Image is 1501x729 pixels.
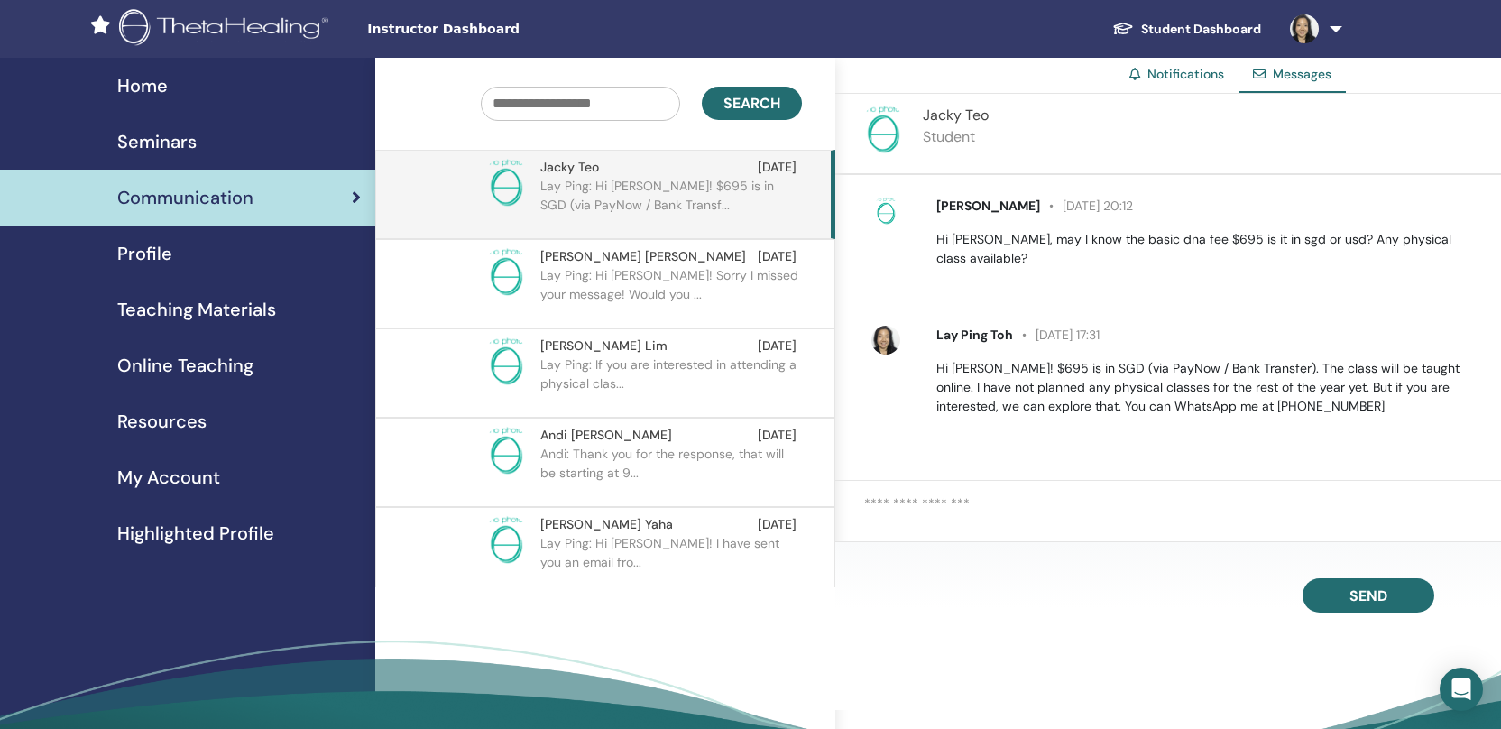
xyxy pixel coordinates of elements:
[117,72,168,99] span: Home
[540,337,668,355] span: [PERSON_NAME] Lim
[758,426,797,445] span: [DATE]
[871,326,900,355] img: default.jpg
[117,464,220,491] span: My Account
[1040,198,1133,214] span: [DATE] 20:12
[481,337,531,387] img: no-photo.png
[481,515,531,566] img: no-photo.png
[540,445,802,499] p: Andi: Thank you for the response, that will be starting at 9...
[375,328,835,418] a: [PERSON_NAME] Lim[DATE]Lay Ping: If you are interested in attending a physical clas...
[1098,13,1275,46] a: Student Dashboard
[481,426,531,476] img: no-photo.png
[702,87,802,120] button: Search
[758,158,797,177] span: [DATE]
[871,197,900,226] img: no-photo.png
[1440,668,1483,711] div: Open Intercom Messenger
[758,337,797,355] span: [DATE]
[375,507,835,596] a: [PERSON_NAME] Yaha[DATE]Lay Ping: Hi [PERSON_NAME]! I have sent you an email fro...
[1349,586,1387,605] span: Send
[936,359,1480,416] p: Hi [PERSON_NAME]! $695 is in SGD (via PayNow / Bank Transfer). The class will be taught online. I...
[117,184,253,211] span: Communication
[540,266,802,320] p: Lay Ping: Hi [PERSON_NAME]! Sorry I missed your message! Would you ...
[117,408,207,435] span: Resources
[923,126,989,148] p: Student
[540,177,802,231] p: Lay Ping: Hi [PERSON_NAME]! $695 is in SGD (via PayNow / Bank Transf...
[540,515,673,534] span: [PERSON_NAME] Yaha
[758,515,797,534] span: [DATE]
[117,520,274,547] span: Highlighted Profile
[936,198,1040,214] span: [PERSON_NAME]
[1147,66,1224,82] a: Notifications
[540,247,746,266] span: [PERSON_NAME] [PERSON_NAME]
[117,128,197,155] span: Seminars
[1013,327,1100,343] span: [DATE] 17:31
[481,158,531,208] img: no-photo.png
[375,239,835,328] a: [PERSON_NAME] [PERSON_NAME][DATE]Lay Ping: Hi [PERSON_NAME]! Sorry I missed your message! Would y...
[936,327,1013,343] span: Lay Ping Toh
[117,296,276,323] span: Teaching Materials
[1273,66,1331,82] span: Messages
[540,158,599,177] span: Jacky Teo
[117,240,172,267] span: Profile
[375,150,835,239] a: Jacky Teo[DATE]Lay Ping: Hi [PERSON_NAME]! $695 is in SGD (via PayNow / Bank Transf...
[723,94,780,113] span: Search
[540,426,672,445] span: Andi [PERSON_NAME]
[1290,14,1319,43] img: default.jpg
[936,230,1480,268] p: Hi [PERSON_NAME], may I know the basic dna fee $695 is it in sgd or usd? Any physical class avail...
[540,534,802,588] p: Lay Ping: Hi [PERSON_NAME]! I have sent you an email fro...
[375,418,835,507] a: Andi [PERSON_NAME][DATE]Andi: Thank you for the response, that will be starting at 9...
[540,355,802,410] p: Lay Ping: If you are interested in attending a physical clas...
[117,352,253,379] span: Online Teaching
[1112,21,1134,36] img: graduation-cap-white.svg
[758,247,797,266] span: [DATE]
[367,20,638,39] span: Instructor Dashboard
[119,9,335,50] img: logo.png
[858,105,908,155] img: no-photo.png
[481,247,531,298] img: no-photo.png
[1303,578,1434,613] button: Send
[923,106,989,125] span: Jacky Teo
